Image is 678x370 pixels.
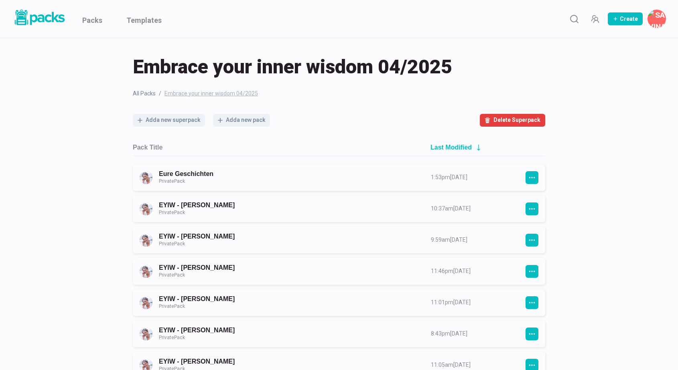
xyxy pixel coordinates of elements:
button: Savina Tilmann [648,10,666,28]
a: Packs logo [12,8,66,30]
span: Embrace your inner wisdom 04/2025 [164,89,258,98]
button: Delete Superpack [480,114,545,127]
a: All Packs [133,89,156,98]
span: / [159,89,161,98]
h2: Last Modified [430,144,472,151]
nav: breadcrumb [133,89,545,98]
button: Adda new superpack [133,114,205,127]
span: Embrace your inner wisdom 04/2025 [133,54,452,80]
button: Manage Team Invites [587,11,603,27]
button: Create Pack [608,12,643,25]
button: Search [566,11,582,27]
img: Packs logo [12,8,66,27]
button: Adda new pack [213,114,270,127]
h2: Pack Title [133,144,162,151]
